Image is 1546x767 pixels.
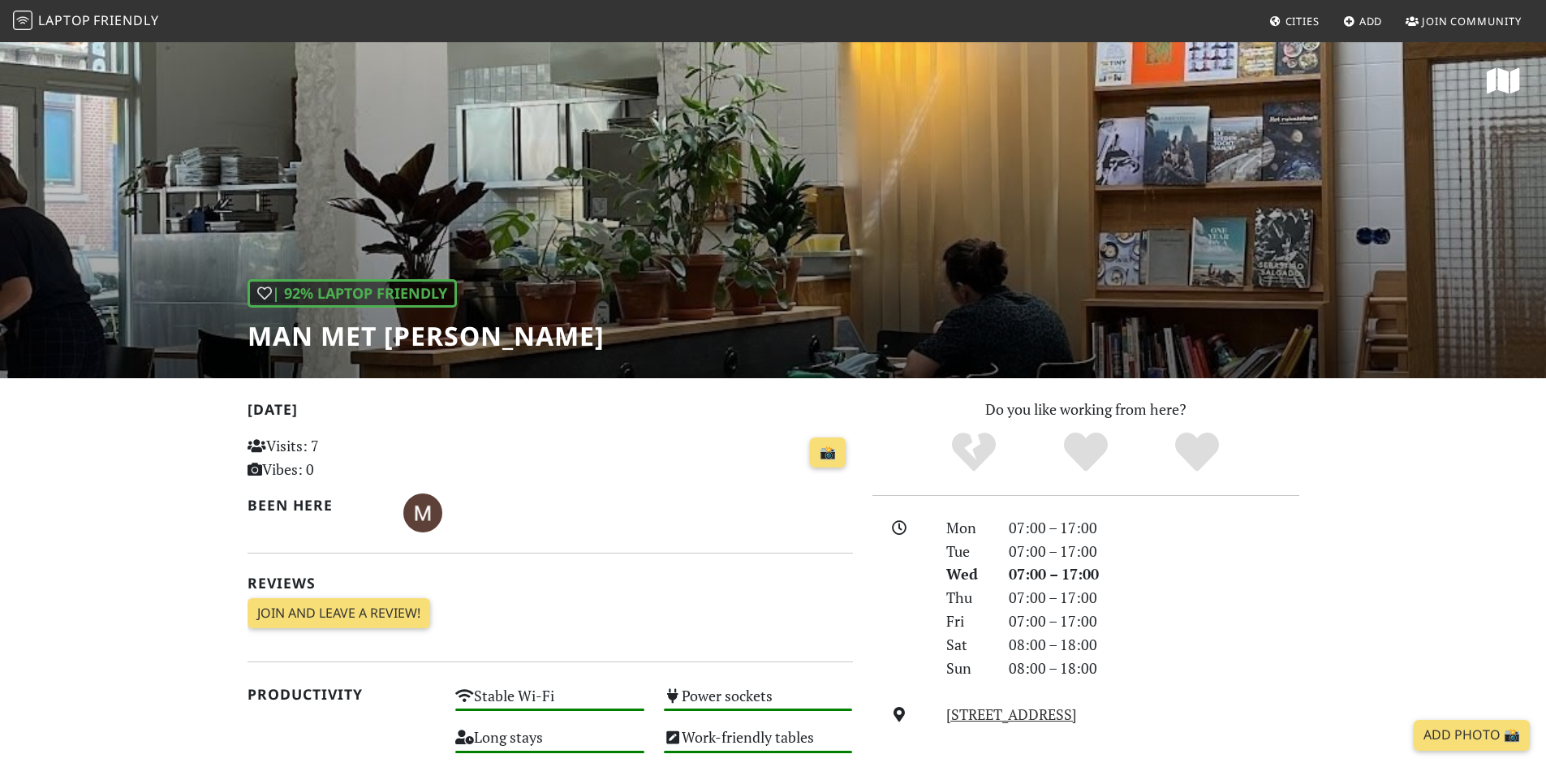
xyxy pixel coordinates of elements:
span: Laptop [38,11,91,29]
div: 07:00 – 17:00 [999,610,1309,633]
a: Join and leave a review! [248,598,430,629]
h2: [DATE] [248,401,853,424]
a: Add [1337,6,1389,36]
div: 07:00 – 17:00 [999,540,1309,563]
div: Thu [937,586,998,610]
a: [STREET_ADDRESS] [946,705,1077,724]
div: Sun [937,657,998,680]
div: 07:00 – 17:00 [999,516,1309,540]
img: LaptopFriendly [13,11,32,30]
h2: Productivity [248,686,437,703]
div: Fri [937,610,998,633]
div: No [918,430,1030,475]
a: Cities [1263,6,1326,36]
div: Mon [937,516,998,540]
div: Work-friendly tables [654,724,863,765]
div: Definitely! [1141,430,1253,475]
div: Wed [937,562,998,586]
p: Do you like working from here? [872,398,1299,421]
div: | 92% Laptop Friendly [248,279,457,308]
div: 07:00 – 17:00 [999,586,1309,610]
span: Friendly [93,11,158,29]
div: 08:00 – 18:00 [999,633,1309,657]
a: LaptopFriendly LaptopFriendly [13,7,159,36]
div: Long stays [446,724,654,765]
span: Margot Ridderikhoff [403,502,442,521]
div: Yes [1030,430,1142,475]
p: Visits: 7 Vibes: 0 [248,434,437,481]
span: Join Community [1422,14,1522,28]
span: Cities [1285,14,1320,28]
h1: Man met [PERSON_NAME] [248,321,605,351]
img: 3228-margot.jpg [403,493,442,532]
a: Join Community [1399,6,1528,36]
div: 08:00 – 18:00 [999,657,1309,680]
a: Add Photo 📸 [1414,720,1530,751]
div: Tue [937,540,998,563]
h2: Been here [248,497,385,514]
div: 07:00 – 17:00 [999,562,1309,586]
h2: Reviews [248,575,853,592]
div: Power sockets [654,683,863,724]
a: 📸 [810,437,846,468]
div: Stable Wi-Fi [446,683,654,724]
span: Add [1359,14,1383,28]
div: Sat [937,633,998,657]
